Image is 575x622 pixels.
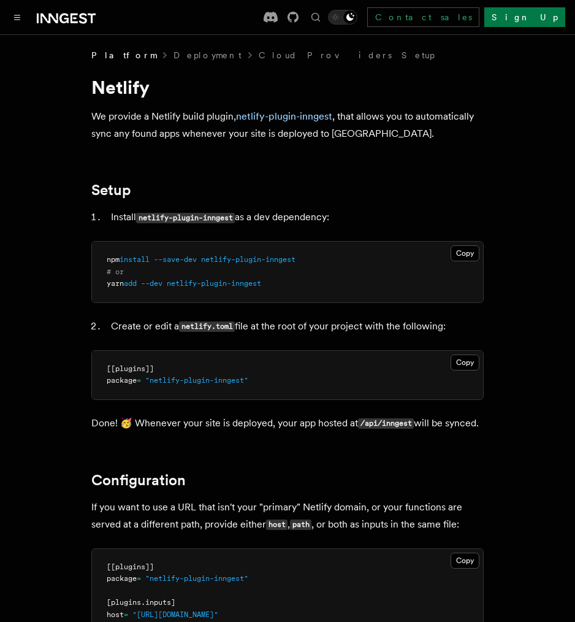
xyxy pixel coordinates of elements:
a: netlify-plugin-inngest [236,110,332,122]
span: = [124,610,128,619]
span: "netlify-plugin-inngest" [145,574,248,583]
span: --save-dev [154,255,197,264]
span: [plugins.inputs] [107,598,175,607]
span: [[plugins]] [107,562,154,571]
span: = [137,574,141,583]
span: # or [107,267,124,276]
span: --dev [141,279,162,288]
p: Done! 🥳 Whenever your site is deployed, your app hosted at will be synced. [91,415,484,432]
span: [[plugins]] [107,364,154,373]
span: install [120,255,150,264]
button: Toggle dark mode [328,10,357,25]
span: = [137,376,141,385]
span: add [124,279,137,288]
button: Copy [451,355,479,371]
p: If you want to use a URL that isn't your "primary" Netlify domain, or your functions are served a... [91,499,484,534]
a: Configuration [91,472,186,489]
span: netlify-plugin-inngest [201,255,295,264]
a: Setup [91,182,131,199]
code: netlify.toml [179,321,235,332]
li: Install as a dev dependency: [107,209,484,226]
button: Copy [451,553,479,569]
a: Deployment [173,49,242,61]
span: npm [107,255,120,264]
a: Sign Up [484,7,565,27]
h1: Netlify [91,76,484,98]
span: yarn [107,279,124,288]
code: netlify-plugin-inngest [136,213,235,223]
button: Find something... [308,10,323,25]
code: path [290,520,311,530]
p: We provide a Netlify build plugin, , that allows you to automatically sync any found apps wheneve... [91,108,484,142]
span: "[URL][DOMAIN_NAME]" [132,610,218,619]
code: host [266,520,287,530]
li: Create or edit a file at the root of your project with the following: [107,318,484,336]
span: package [107,376,137,385]
span: package [107,574,137,583]
span: host [107,610,124,619]
a: Cloud Providers Setup [259,49,435,61]
span: netlify-plugin-inngest [167,279,261,288]
button: Toggle navigation [10,10,25,25]
button: Copy [451,245,479,261]
code: /api/inngest [358,418,414,429]
span: Platform [91,49,156,61]
a: Contact sales [367,7,479,27]
span: "netlify-plugin-inngest" [145,376,248,385]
